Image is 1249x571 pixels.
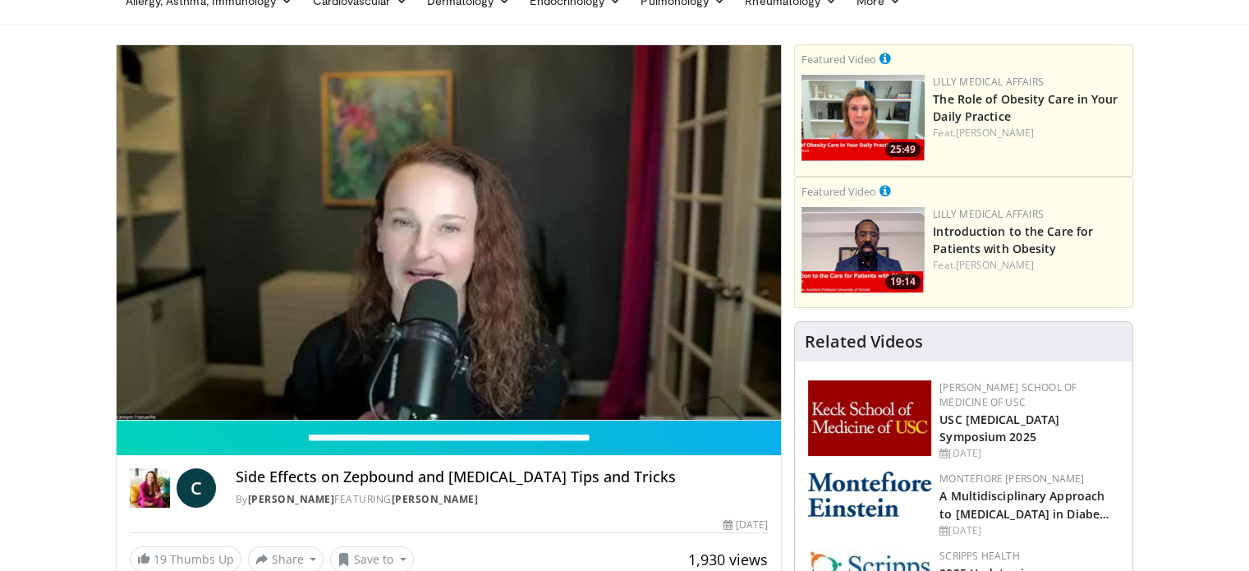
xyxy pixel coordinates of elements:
img: Dr. Carolynn Francavilla [130,468,170,508]
h4: Side Effects on Zepbound and [MEDICAL_DATA] Tips and Tricks [236,468,768,486]
div: Feat. [933,258,1126,273]
img: acc2e291-ced4-4dd5-b17b-d06994da28f3.png.150x105_q85_crop-smart_upscale.png [801,207,925,293]
a: [PERSON_NAME] School of Medicine of USC [939,380,1077,409]
img: b0142b4c-93a1-4b58-8f91-5265c282693c.png.150x105_q85_autocrop_double_scale_upscale_version-0.2.png [808,472,931,517]
div: [DATE] [939,446,1119,461]
div: By FEATURING [236,492,768,507]
a: [PERSON_NAME] [956,258,1034,272]
small: Featured Video [801,184,876,199]
video-js: Video Player [117,45,782,421]
img: e1208b6b-349f-4914-9dd7-f97803bdbf1d.png.150x105_q85_crop-smart_upscale.png [801,75,925,161]
a: Lilly Medical Affairs [933,75,1044,89]
a: USC [MEDICAL_DATA] Symposium 2025 [939,412,1059,444]
a: A Multidisciplinary Approach to [MEDICAL_DATA] in Diabe… [939,488,1109,521]
small: Featured Video [801,52,876,67]
a: Introduction to the Care for Patients with Obesity [933,223,1093,256]
div: [DATE] [723,518,768,532]
h4: Related Videos [805,332,923,352]
a: 19:14 [801,207,925,293]
span: 25:49 [885,142,921,157]
a: [PERSON_NAME] [392,492,479,506]
a: 25:49 [801,75,925,161]
span: 1,930 views [688,550,768,569]
a: Scripps Health [939,549,1019,563]
span: 19:14 [885,274,921,289]
div: [DATE] [939,523,1119,538]
a: Montefiore [PERSON_NAME] [939,472,1084,486]
div: Feat. [933,126,1126,140]
a: Lilly Medical Affairs [933,207,1044,221]
a: C [177,468,216,508]
img: 7b941f1f-d101-407a-8bfa-07bd47db01ba.png.150x105_q85_autocrop_double_scale_upscale_version-0.2.jpg [808,380,931,456]
a: The Role of Obesity Care in Your Daily Practice [933,91,1118,124]
a: [PERSON_NAME] [956,126,1034,140]
a: [PERSON_NAME] [248,492,335,506]
span: 19 [154,551,167,567]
